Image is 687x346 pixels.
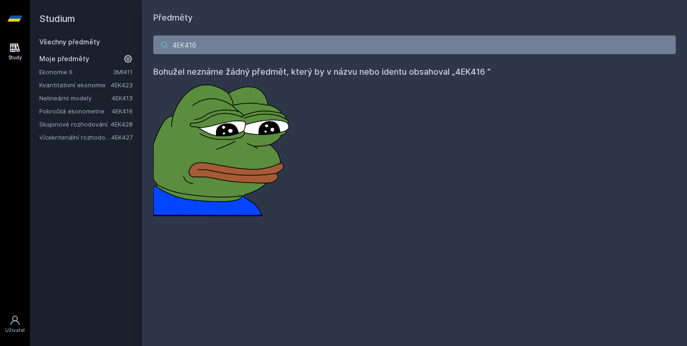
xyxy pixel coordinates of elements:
[111,81,133,89] a: 4EK423
[39,38,100,46] a: Všechny předměty
[39,67,113,77] a: Ekonomie II.
[153,35,676,54] input: Název nebo ident předmětu…
[113,68,133,76] a: 3MI411
[39,120,111,129] a: Skupinové rozhodování
[153,65,676,78] h4: Bohužel neznáme žádný předmět, který by v názvu nebo identu obsahoval „4EK416 ”
[39,54,89,64] span: Moje předměty
[2,310,28,339] a: Uživatel
[111,134,133,141] a: 4EK427
[39,80,111,90] a: Kvantitativní ekonomie
[111,120,133,128] a: 4EK428
[8,54,22,61] div: Study
[5,327,25,334] div: Uživatel
[39,106,112,116] a: Pokročilá ekonometrie
[2,37,28,66] a: Study
[39,133,111,142] a: Vícekriteriální rozhodování
[112,94,133,102] a: 4EK413
[153,11,676,24] h1: Předměty
[39,93,112,103] a: Nelineární modely
[112,107,133,115] a: 4EK416
[153,78,293,216] img: error_picture.png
